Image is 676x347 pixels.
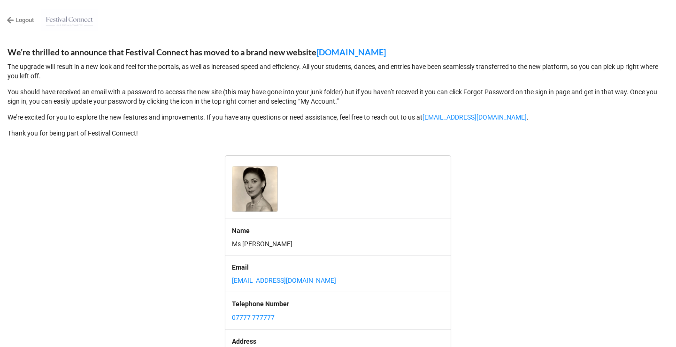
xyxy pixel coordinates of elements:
a: [EMAIL_ADDRESS][DOMAIN_NAME] [232,277,336,284]
p: Ms [PERSON_NAME] [232,239,444,249]
img: gnvAQ0ZSP3%2F4.png [41,9,98,31]
p: Thank you for being part of Festival Connect! [8,128,668,138]
a: [DOMAIN_NAME] [316,47,386,57]
a: [EMAIL_ADDRESS][DOMAIN_NAME] [422,113,527,121]
a: 07777 777777 [232,314,275,321]
p: The upgrade will result in a new look and feel for the portals, as well as increased speed and ef... [8,62,668,81]
img: R7vJ3ref8UI3t9RNPqDDOTXcaSwPinqyf-zx01npOlY [232,166,277,211]
b: Email [232,264,249,271]
a: Logout [7,15,34,25]
b: Name [232,227,250,234]
p: You should have received an email with a password to access the new site (this may have gone into... [8,87,668,106]
b: Address [232,338,256,345]
p: We’re excited for you to explore the new features and improvements. If you have any questions or ... [8,113,668,122]
b: Telephone Number [232,300,289,308]
strong: We’re thrilled to announce that Festival Connect has moved to a brand new website [8,47,386,57]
